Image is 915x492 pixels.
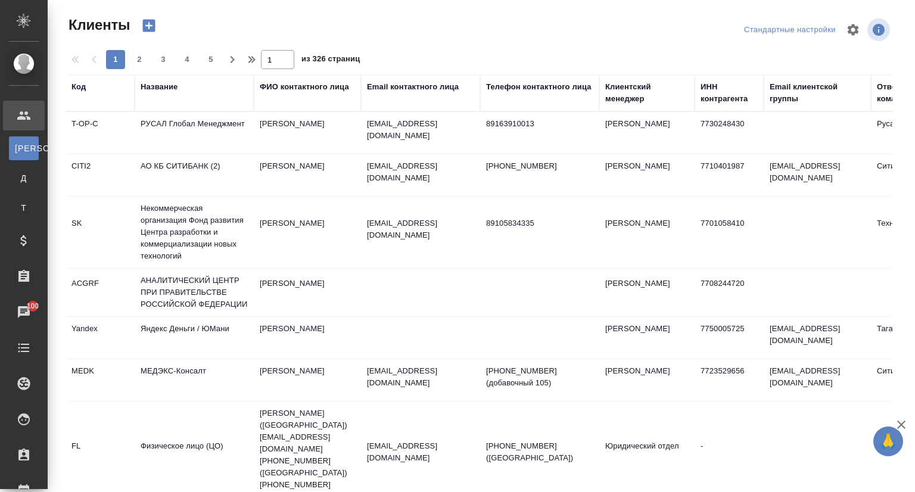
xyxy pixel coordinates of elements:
td: [PERSON_NAME] [254,154,361,196]
a: Т [9,196,39,220]
td: РУСАЛ Глобал Менеджмент [135,112,254,154]
td: [PERSON_NAME] [254,272,361,313]
span: Клиенты [66,15,130,35]
td: 7750005725 [695,317,764,359]
td: FL [66,434,135,476]
span: [PERSON_NAME] [15,142,33,154]
td: 7708244720 [695,272,764,313]
td: [PERSON_NAME] [599,359,695,401]
span: Д [15,172,33,184]
a: 100 [3,297,45,327]
button: 3 [154,50,173,69]
td: ACGRF [66,272,135,313]
td: [PERSON_NAME] [599,272,695,313]
td: [PERSON_NAME] [599,112,695,154]
td: [PERSON_NAME] [254,112,361,154]
a: Д [9,166,39,190]
div: split button [741,21,839,39]
td: АО КБ СИТИБАНК (2) [135,154,254,196]
span: 2 [130,54,149,66]
span: 100 [20,300,46,312]
td: [PERSON_NAME] [254,317,361,359]
a: [PERSON_NAME] [9,136,39,160]
td: 7701058410 [695,211,764,253]
span: Посмотреть информацию [867,18,892,41]
div: ФИО контактного лица [260,81,349,93]
td: [PERSON_NAME] [599,211,695,253]
td: Yandex [66,317,135,359]
td: CITI2 [66,154,135,196]
p: [EMAIL_ADDRESS][DOMAIN_NAME] [367,217,474,241]
p: [PHONE_NUMBER] (добавочный 105) [486,365,593,389]
span: 3 [154,54,173,66]
button: 5 [201,50,220,69]
span: 🙏 [878,429,898,454]
span: Т [15,202,33,214]
span: 5 [201,54,220,66]
td: 7710401987 [695,154,764,196]
td: SK [66,211,135,253]
div: ИНН контрагента [701,81,758,105]
td: Физическое лицо (ЦО) [135,434,254,476]
p: [EMAIL_ADDRESS][DOMAIN_NAME] [367,160,474,184]
div: Клиентский менеджер [605,81,689,105]
p: [PHONE_NUMBER] ([GEOGRAPHIC_DATA]) [486,440,593,464]
span: из 326 страниц [301,52,360,69]
td: Яндекс Деньги / ЮМани [135,317,254,359]
td: Юридический отдел [599,434,695,476]
td: MEDK [66,359,135,401]
p: 89163910013 [486,118,593,130]
button: 4 [178,50,197,69]
div: Телефон контактного лица [486,81,592,93]
p: [EMAIL_ADDRESS][DOMAIN_NAME] [367,365,474,389]
button: 🙏 [873,426,903,456]
td: T-OP-C [66,112,135,154]
span: Настроить таблицу [839,15,867,44]
td: [PERSON_NAME] [254,211,361,253]
div: Код [71,81,86,93]
button: Создать [135,15,163,36]
td: 7730248430 [695,112,764,154]
button: 2 [130,50,149,69]
td: [PERSON_NAME] [599,317,695,359]
div: Название [141,81,178,93]
td: 7723529656 [695,359,764,401]
p: 89105834335 [486,217,593,229]
p: [EMAIL_ADDRESS][DOMAIN_NAME] [367,440,474,464]
td: МЕДЭКС-Консалт [135,359,254,401]
div: Email клиентской группы [770,81,865,105]
div: Email контактного лица [367,81,459,93]
td: АНАЛИТИЧЕСКИЙ ЦЕНТР ПРИ ПРАВИТЕЛЬСТВЕ РОССИЙСКОЙ ФЕДЕРАЦИИ [135,269,254,316]
td: [EMAIL_ADDRESS][DOMAIN_NAME] [764,359,871,401]
td: - [695,434,764,476]
td: Некоммерческая организация Фонд развития Центра разработки и коммерциализации новых технологий [135,197,254,268]
td: [PERSON_NAME] [599,154,695,196]
p: [PHONE_NUMBER] [486,160,593,172]
span: 4 [178,54,197,66]
td: [PERSON_NAME] [254,359,361,401]
td: [EMAIL_ADDRESS][DOMAIN_NAME] [764,154,871,196]
p: [EMAIL_ADDRESS][DOMAIN_NAME] [367,118,474,142]
td: [EMAIL_ADDRESS][DOMAIN_NAME] [764,317,871,359]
